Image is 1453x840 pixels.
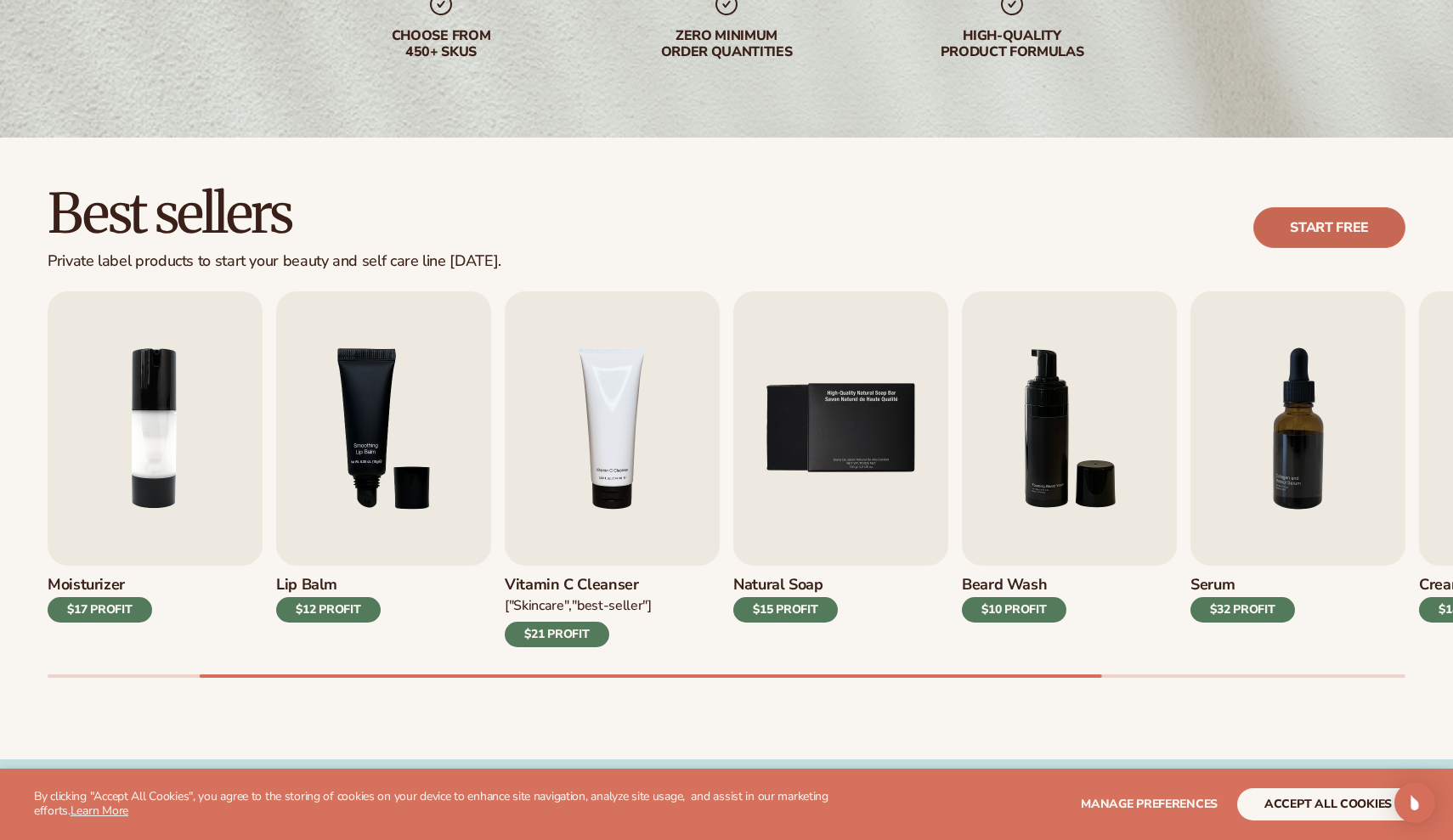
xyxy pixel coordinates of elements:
div: $10 PROFIT [962,597,1066,623]
div: Zero minimum order quantities [618,28,835,60]
span: Manage preferences [1081,796,1218,812]
h3: Moisturizer [48,576,152,595]
a: Learn More [71,803,128,819]
a: 2 / 9 [48,291,263,647]
div: Choose from 450+ Skus [332,28,550,60]
h3: Vitamin C Cleanser [505,576,652,595]
a: 4 / 9 [505,291,720,647]
div: Private label products to start your beauty and self care line [DATE]. [48,252,501,271]
div: $12 PROFIT [276,597,381,623]
h3: Beard Wash [962,576,1066,595]
div: Open Intercom Messenger [1394,782,1435,823]
div: $32 PROFIT [1190,597,1295,623]
h2: Best sellers [48,185,501,242]
a: Start free [1253,207,1405,248]
p: By clicking "Accept All Cookies", you agree to the storing of cookies on your device to enhance s... [34,790,857,819]
div: High-quality product formulas [903,28,1121,60]
a: 7 / 9 [1190,291,1405,647]
h3: Lip Balm [276,576,381,595]
div: ["Skincare","Best-seller"] [505,597,652,615]
button: Manage preferences [1081,788,1218,820]
a: 3 / 9 [276,291,491,647]
div: $15 PROFIT [733,597,838,623]
a: 5 / 9 [733,291,948,647]
a: 6 / 9 [962,291,1177,647]
div: $21 PROFIT [505,622,609,647]
div: $17 PROFIT [48,597,152,623]
h3: Natural Soap [733,576,838,595]
button: accept all cookies [1237,788,1419,820]
h3: Serum [1190,576,1295,595]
